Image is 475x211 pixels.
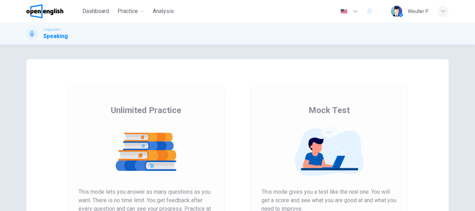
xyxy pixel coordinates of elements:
[80,5,112,18] button: Dashboard
[43,32,68,41] h1: Speaking
[82,7,109,15] span: Dashboard
[115,5,147,18] button: Practice
[111,105,181,116] span: Unlimited Practice
[153,7,174,15] span: Analysis
[26,4,63,18] img: OpenEnglish logo
[309,105,350,116] span: Mock Test
[391,6,402,17] img: Profile picture
[43,27,61,32] span: Linguaskill
[340,9,348,14] img: en
[408,7,429,15] div: Weuller P.
[26,4,80,18] a: OpenEnglish logo
[150,5,177,18] button: Analysis
[118,7,138,15] span: Practice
